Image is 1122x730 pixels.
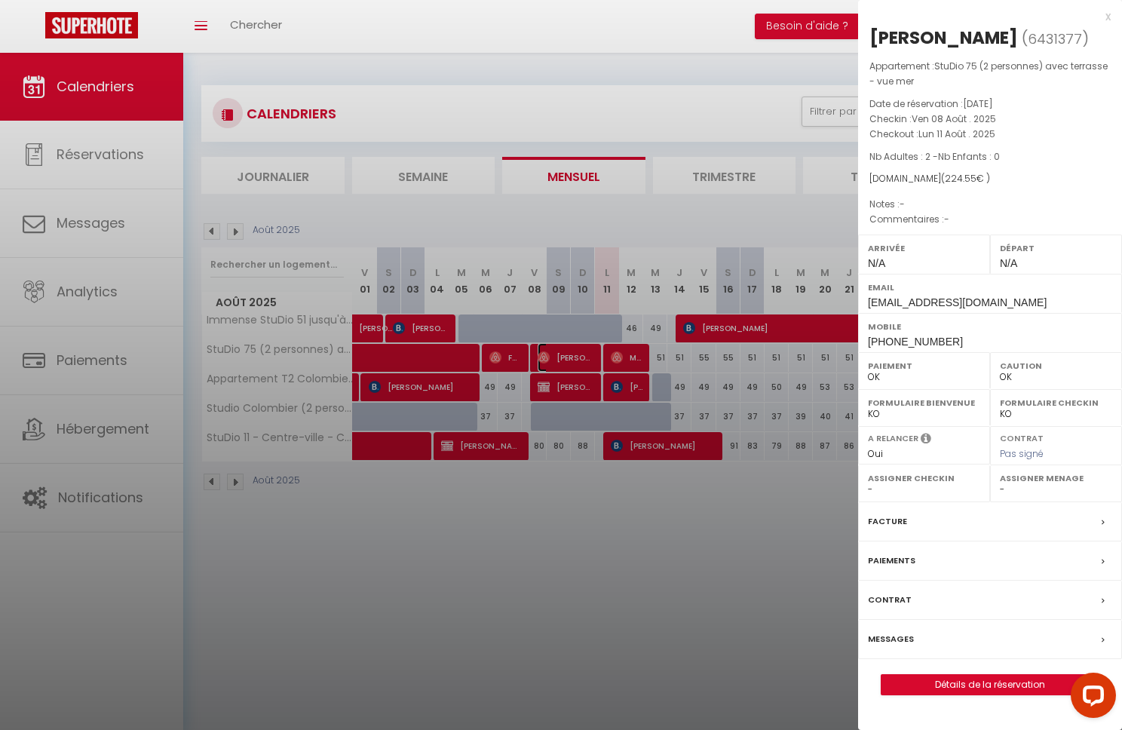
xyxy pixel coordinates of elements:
[869,59,1111,89] p: Appartement :
[1028,29,1082,48] span: 6431377
[1059,667,1122,730] iframe: LiveChat chat widget
[1000,471,1112,486] label: Assigner Menage
[868,592,912,608] label: Contrat
[918,127,995,140] span: Lun 11 Août . 2025
[900,198,905,210] span: -
[941,172,990,185] span: ( € )
[868,471,980,486] label: Assigner Checkin
[858,8,1111,26] div: x
[868,631,914,647] label: Messages
[1000,241,1112,256] label: Départ
[1000,395,1112,410] label: Formulaire Checkin
[921,432,931,449] i: Sélectionner OUI si vous souhaiter envoyer les séquences de messages post-checkout
[869,212,1111,227] p: Commentaires :
[869,60,1108,87] span: StuDio 75 (2 personnes) avec terrasse - vue mer
[868,514,907,529] label: Facture
[869,97,1111,112] p: Date de réservation :
[938,150,1000,163] span: Nb Enfants : 0
[881,674,1099,695] button: Détails de la réservation
[868,241,980,256] label: Arrivée
[868,553,915,569] label: Paiements
[868,280,1112,295] label: Email
[869,150,1000,163] span: Nb Adultes : 2 -
[1000,257,1017,269] span: N/A
[868,257,885,269] span: N/A
[869,172,1111,186] div: [DOMAIN_NAME]
[1000,447,1044,460] span: Pas signé
[868,358,980,373] label: Paiement
[868,336,963,348] span: [PHONE_NUMBER]
[869,26,1018,50] div: [PERSON_NAME]
[1000,432,1044,442] label: Contrat
[1000,358,1112,373] label: Caution
[869,197,1111,212] p: Notes :
[869,127,1111,142] p: Checkout :
[868,432,918,445] label: A relancer
[868,296,1047,308] span: [EMAIL_ADDRESS][DOMAIN_NAME]
[868,395,980,410] label: Formulaire Bienvenue
[1022,28,1089,49] span: ( )
[881,675,1099,695] a: Détails de la réservation
[963,97,993,110] span: [DATE]
[869,112,1111,127] p: Checkin :
[912,112,996,125] span: Ven 08 Août . 2025
[944,213,949,225] span: -
[868,319,1112,334] label: Mobile
[945,172,976,185] span: 224.55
